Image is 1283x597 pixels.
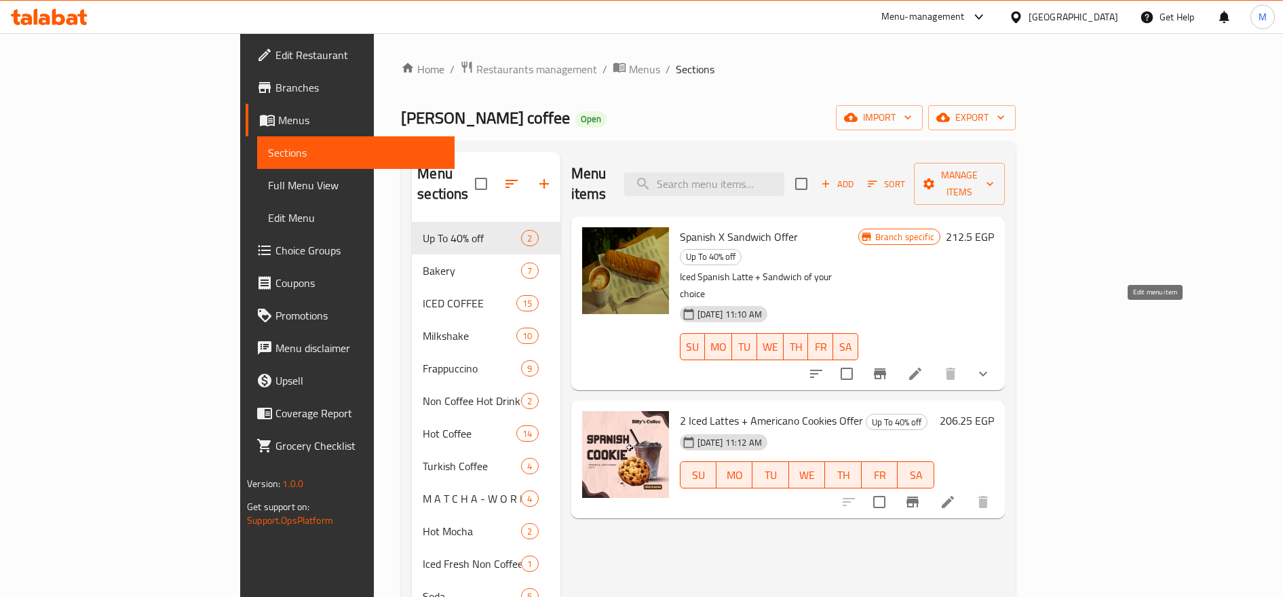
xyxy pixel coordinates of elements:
span: SU [686,465,711,485]
img: 2 Iced Lattes + Americano Cookies Offer [582,411,669,498]
div: items [521,556,538,572]
li: / [666,61,670,77]
a: Choice Groups [246,234,455,267]
span: FR [813,337,828,357]
span: Restaurants management [476,61,597,77]
span: TH [789,337,803,357]
button: WE [757,333,784,360]
li: / [602,61,607,77]
span: Coupons [275,275,444,291]
span: Up To 40% off [866,415,927,430]
a: Coverage Report [246,397,455,429]
span: Upsell [275,372,444,389]
a: Branches [246,71,455,104]
span: 9 [522,362,537,375]
div: M A T C H A - W O R L D [423,490,521,507]
span: Version: [247,475,280,493]
div: items [516,295,538,311]
div: items [521,230,538,246]
button: MO [716,461,752,488]
button: TU [732,333,757,360]
span: 1 [522,558,537,571]
button: WE [789,461,825,488]
span: import [847,109,912,126]
span: Bakery [423,263,521,279]
span: Select to update [865,488,894,516]
span: MO [722,465,747,485]
span: Open [575,113,607,125]
span: [DATE] 11:10 AM [692,308,767,321]
div: items [521,458,538,474]
span: Sort [868,176,905,192]
span: 4 [522,493,537,505]
span: TU [738,337,752,357]
span: Milkshake [423,328,516,344]
span: Hot Mocha [423,523,521,539]
div: Turkish Coffee [423,458,521,474]
div: Milkshake10 [412,320,560,352]
a: Edit Restaurant [246,39,455,71]
span: SA [903,465,928,485]
span: SU [686,337,700,357]
span: 2 Iced Lattes + Americano Cookies Offer [680,410,863,431]
button: sort-choices [800,358,832,390]
span: Select section [787,170,816,198]
span: TH [830,465,856,485]
div: Up To 40% off [423,230,521,246]
div: Up To 40% off2 [412,222,560,254]
div: Up To 40% off [680,249,742,265]
span: Coverage Report [275,405,444,421]
a: Menus [613,60,660,78]
div: items [521,393,538,409]
span: TU [758,465,783,485]
p: Iced Spanish Latte + Sandwich of your choice [680,269,858,303]
div: Up To 40% off [866,414,927,430]
div: Frappuccino9 [412,352,560,385]
a: Menus [246,104,455,136]
span: Hot Coffee [423,425,516,442]
span: Spanish X Sandwich Offer [680,227,798,247]
span: Up To 40% off [681,249,741,265]
div: Hot Coffee14 [412,417,560,450]
span: Add item [816,174,859,195]
span: [PERSON_NAME] coffee [401,102,570,133]
button: Branch-specific-item [864,358,896,390]
button: delete [967,486,999,518]
a: Grocery Checklist [246,429,455,462]
a: Restaurants management [460,60,597,78]
div: items [521,490,538,507]
a: Full Menu View [257,169,455,201]
button: Branch-specific-item [896,486,929,518]
span: Branch specific [870,231,940,244]
button: Add [816,174,859,195]
a: Coupons [246,267,455,299]
div: items [521,360,538,377]
button: SU [680,461,716,488]
span: SA [839,337,853,357]
span: ICED COFFEE [423,295,516,311]
div: ICED COFFEE15 [412,287,560,320]
nav: breadcrumb [401,60,1016,78]
a: Promotions [246,299,455,332]
span: Edit Restaurant [275,47,444,63]
div: Open [575,111,607,128]
button: TH [825,461,861,488]
div: Menu-management [881,9,965,25]
button: TH [784,333,809,360]
span: 4 [522,460,537,473]
button: SA [898,461,934,488]
span: Menus [278,112,444,128]
svg: Show Choices [975,366,991,382]
span: Sort items [859,174,914,195]
span: Non Coffee Hot Drinks [423,393,521,409]
input: search [624,172,784,196]
div: items [516,328,538,344]
div: [GEOGRAPHIC_DATA] [1029,9,1118,24]
a: Upsell [246,364,455,397]
span: 2 [522,525,537,538]
button: show more [967,358,999,390]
